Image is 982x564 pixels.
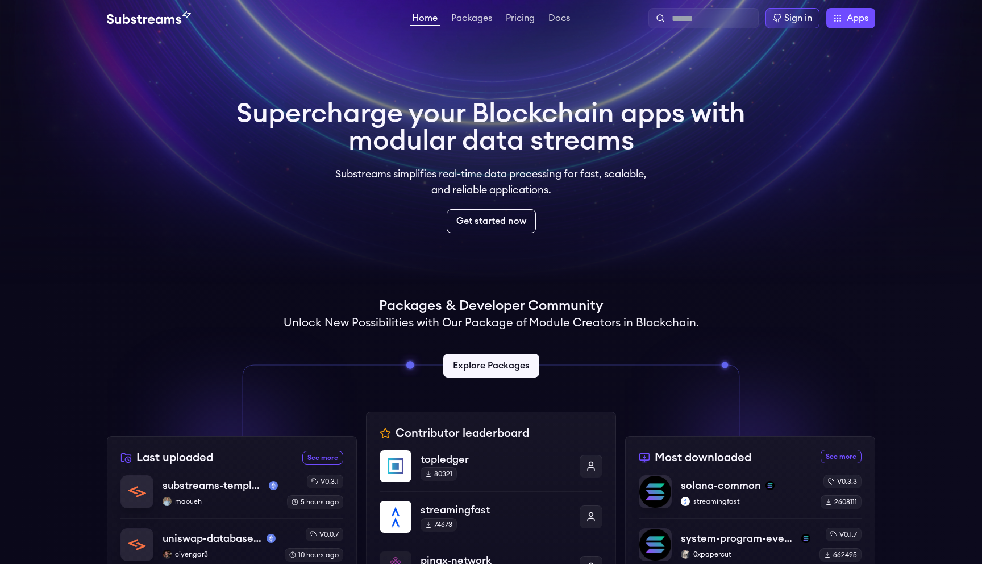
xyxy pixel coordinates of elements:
[287,495,343,509] div: 5 hours ago
[447,209,536,233] a: Get started now
[421,451,571,467] p: topledger
[284,315,699,331] h2: Unlock New Possibilities with Our Package of Module Creators in Blockchain.
[421,467,457,481] div: 80321
[784,11,812,25] div: Sign in
[546,14,572,25] a: Docs
[681,550,810,559] p: 0xpapercut
[285,548,343,562] div: 10 hours ago
[269,481,278,490] img: mainnet
[765,8,819,28] a: Sign in
[121,529,153,561] img: uniswap-database-changes-mainnet
[307,475,343,488] div: v0.3.1
[847,11,868,25] span: Apps
[449,14,494,25] a: Packages
[120,475,343,518] a: substreams-templatesubstreams-templatemainnetmaouehmaouehv0.3.15 hours ago
[821,495,862,509] div: 2608111
[163,478,264,494] p: substreams-template
[306,528,343,541] div: v0.0.7
[504,14,537,25] a: Pricing
[421,518,457,532] div: 74673
[826,528,862,541] div: v0.1.7
[681,478,761,494] p: solana-common
[443,354,539,378] a: Explore Packages
[681,530,797,546] p: system-program-events
[639,476,671,508] img: solana-common
[639,475,862,518] a: solana-commonsolana-commonsolanastreamingfaststreamingfastv0.3.32608111
[302,451,343,465] a: See more recently uploaded packages
[163,497,278,506] p: maoueh
[379,297,603,315] h1: Packages & Developer Community
[121,476,153,508] img: substreams-template
[380,450,411,482] img: topledger
[821,450,862,463] a: See more most downloaded packages
[163,550,172,559] img: ciyengar3
[681,497,812,506] p: streamingfast
[380,491,602,542] a: streamingfaststreamingfast74673
[107,11,191,25] img: Substream's logo
[380,501,411,533] img: streamingfast
[163,497,172,506] img: maoueh
[421,502,571,518] p: streamingfast
[410,14,440,26] a: Home
[380,450,602,491] a: topledgertopledger80321
[327,166,655,198] p: Substreams simplifies real-time data processing for fast, scalable, and reliable applications.
[801,534,810,543] img: solana
[639,529,671,561] img: system-program-events
[163,550,276,559] p: ciyengar3
[236,100,746,155] h1: Supercharge your Blockchain apps with modular data streams
[823,475,862,488] div: v0.3.3
[765,481,775,490] img: solana
[681,550,690,559] img: 0xpapercut
[819,548,862,562] div: 662495
[163,530,262,546] p: uniswap-database-changes-mainnet
[267,534,276,543] img: mainnet
[681,497,690,506] img: streamingfast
